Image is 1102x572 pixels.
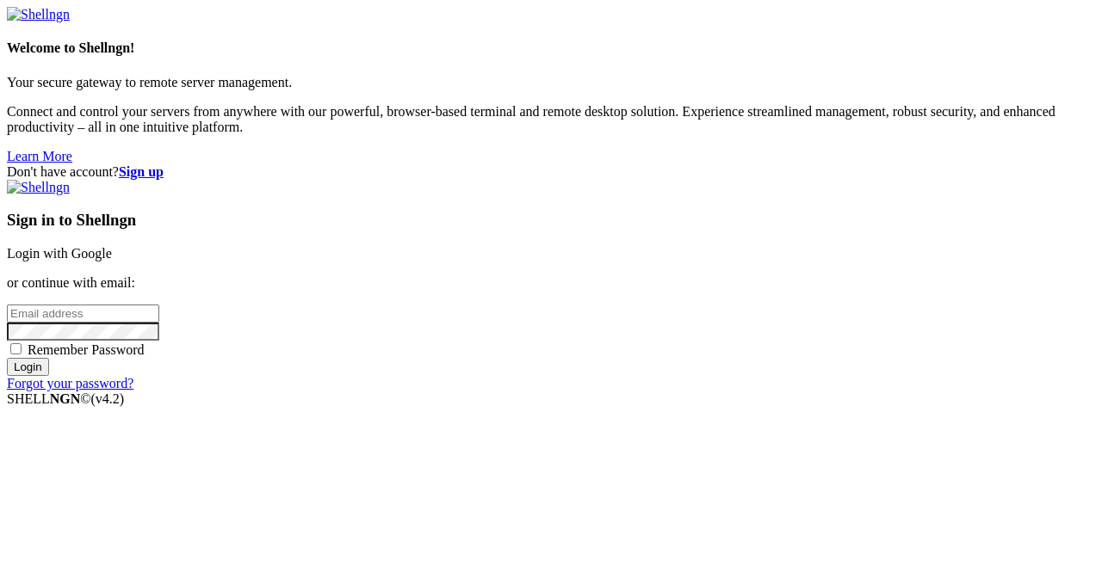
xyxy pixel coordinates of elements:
span: 4.2.0 [91,391,125,406]
p: Connect and control your servers from anywhere with our powerful, browser-based terminal and remo... [7,104,1095,135]
a: Sign up [119,164,164,179]
b: NGN [50,391,81,406]
img: Shellngn [7,7,70,22]
span: Remember Password [28,342,145,357]
img: Shellngn [7,180,70,195]
input: Email address [7,304,159,323]
input: Login [7,358,49,376]
a: Login with Google [7,246,112,261]
h3: Sign in to Shellngn [7,211,1095,230]
a: Learn More [7,149,72,163]
p: or continue with email: [7,275,1095,291]
span: SHELL © [7,391,124,406]
a: Forgot your password? [7,376,133,391]
p: Your secure gateway to remote server management. [7,75,1095,90]
input: Remember Password [10,343,22,354]
div: Don't have account? [7,164,1095,180]
h4: Welcome to Shellngn! [7,40,1095,56]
